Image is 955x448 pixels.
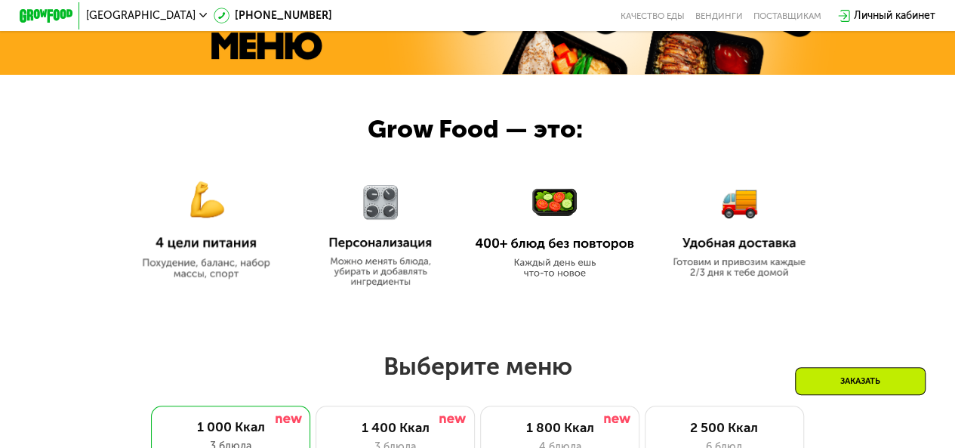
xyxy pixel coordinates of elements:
[368,110,621,149] div: Grow Food — это:
[330,420,461,436] div: 1 400 Ккал
[494,420,626,436] div: 1 800 Ккал
[753,11,821,21] div: поставщикам
[86,11,196,21] span: [GEOGRAPHIC_DATA]
[165,419,297,435] div: 1 000 Ккал
[658,420,790,436] div: 2 500 Ккал
[695,11,743,21] a: Вендинги
[214,8,332,23] a: [PHONE_NUMBER]
[621,11,685,21] a: Качество еды
[795,367,926,395] div: Заказать
[854,8,935,23] div: Личный кабинет
[42,351,913,382] h2: Выберите меню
